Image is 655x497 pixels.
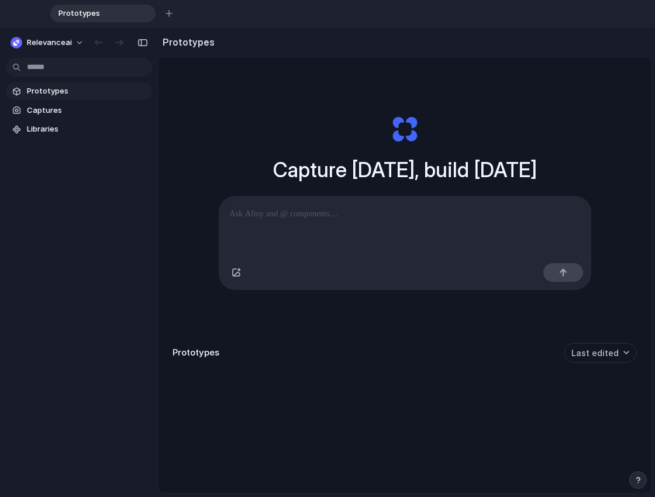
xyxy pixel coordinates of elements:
a: Libraries [6,120,152,138]
span: Libraries [27,123,147,135]
span: relevanceai [27,37,72,49]
button: Last edited [564,343,637,363]
h3: Prototypes [173,346,219,360]
h2: Prototypes [158,35,215,49]
button: relevanceai [6,33,90,52]
div: Prototypes [50,5,156,22]
span: Prototypes [27,85,147,97]
a: Prototypes [6,82,152,100]
h1: Capture [DATE], build [DATE] [273,154,537,185]
span: Captures [27,105,147,116]
span: Prototypes [54,8,137,19]
a: Captures [6,102,152,119]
